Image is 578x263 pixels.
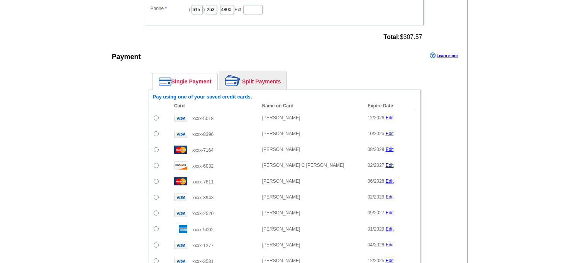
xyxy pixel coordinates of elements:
span: xxxx-2520 [192,211,214,216]
a: Edit [386,131,394,136]
div: Payment [112,52,141,62]
span: 09/2027 [368,210,384,215]
a: Edit [386,242,394,248]
a: Edit [386,194,394,200]
a: Edit [386,226,394,232]
th: Card [170,102,258,110]
img: visa.gif [174,130,187,138]
span: 10/2025 [368,131,384,136]
img: disc.gif [174,161,187,170]
img: visa.gif [174,193,187,201]
img: mast.gif [174,146,187,154]
iframe: LiveChat chat widget [424,83,578,263]
img: visa.gif [174,209,187,217]
a: Edit [386,210,394,215]
a: Edit [386,147,394,152]
span: xxxx-5018 [192,116,214,121]
span: 04/2028 [368,242,384,248]
span: [PERSON_NAME] [262,131,300,136]
span: xxxx-7164 [192,148,214,153]
strong: Total: [383,34,400,40]
span: xxxx-3943 [192,195,214,200]
span: 08/2028 [368,147,384,152]
span: [PERSON_NAME] [262,210,300,215]
a: Split Payments [219,71,286,90]
span: xxxx-8396 [192,132,214,137]
h6: Pay using one of your saved credit cards. [153,94,417,100]
span: xxxx-5002 [192,227,214,232]
span: xxxx-7811 [192,179,214,185]
span: [PERSON_NAME] [262,242,300,248]
img: split-payment.png [225,75,240,86]
span: 06/2028 [368,178,384,184]
img: amex.gif [174,225,187,233]
span: [PERSON_NAME] C [PERSON_NAME] [262,163,344,168]
th: Expire Date [364,102,417,110]
span: [PERSON_NAME] [262,226,300,232]
img: mast.gif [174,177,187,185]
span: xxxx-1277 [192,243,214,248]
dd: ( ) - Ext. [149,3,420,15]
img: visa.gif [174,241,187,249]
label: Phone [151,5,189,12]
a: Edit [386,115,394,120]
span: 02/2029 [368,194,384,200]
a: Edit [386,163,394,168]
a: Learn more [430,53,458,59]
img: visa.gif [174,114,187,122]
span: [PERSON_NAME] [262,115,300,120]
th: Name on Card [258,102,364,110]
span: xxxx-6032 [192,163,214,169]
span: $307.57 [383,34,422,41]
span: 12/2026 [368,115,384,120]
span: [PERSON_NAME] [262,178,300,184]
span: [PERSON_NAME] [262,147,300,152]
a: Edit [386,178,394,184]
img: single-payment.png [159,77,171,86]
span: 01/2029 [368,226,384,232]
span: [PERSON_NAME] [262,194,300,200]
a: Single Payment [153,73,217,90]
span: 02/2027 [368,163,384,168]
